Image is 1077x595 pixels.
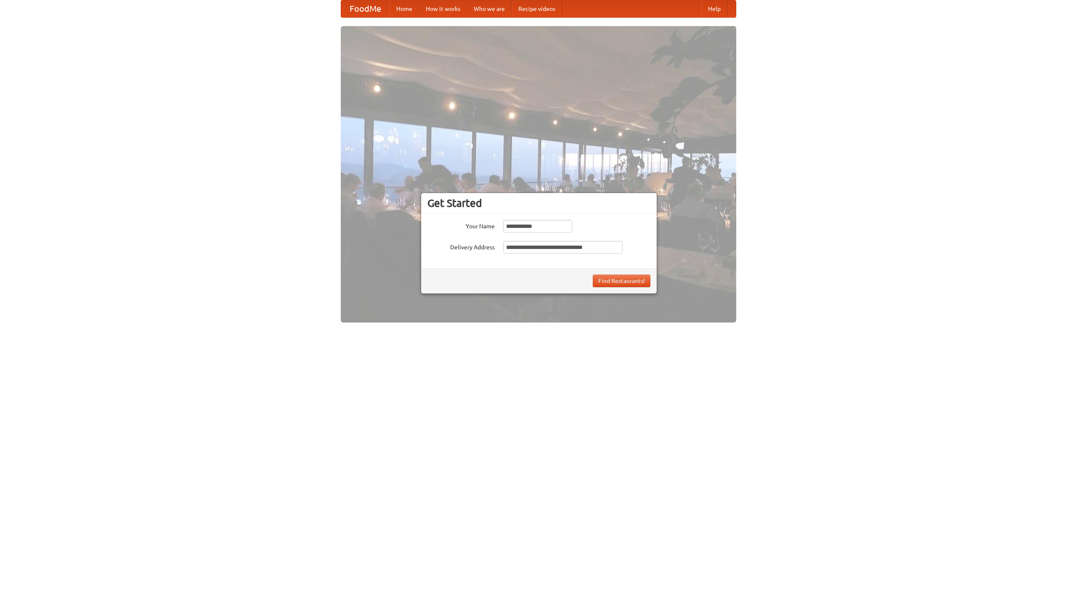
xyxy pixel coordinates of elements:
a: Home [390,0,419,17]
a: How it works [419,0,467,17]
label: Your Name [427,220,495,230]
a: Help [701,0,727,17]
a: Who we are [467,0,512,17]
a: FoodMe [341,0,390,17]
button: Find Restaurants! [593,275,650,287]
a: Recipe videos [512,0,562,17]
label: Delivery Address [427,241,495,251]
h3: Get Started [427,197,650,209]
